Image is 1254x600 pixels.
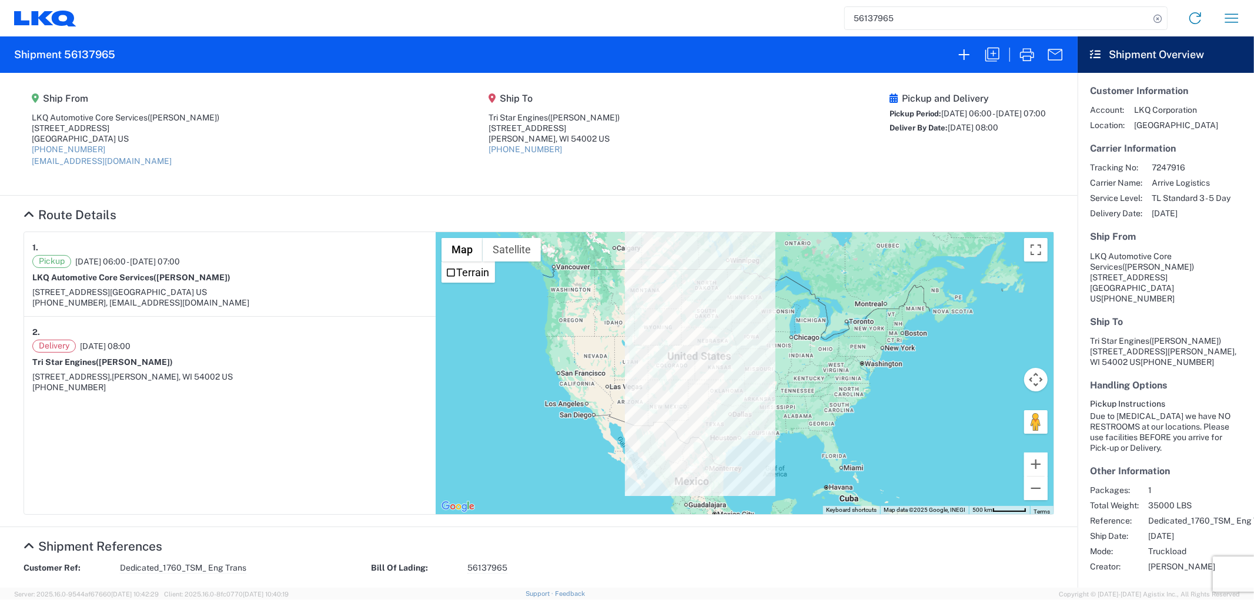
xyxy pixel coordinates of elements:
span: [DATE] 08:00 [948,123,998,132]
strong: Customer Ref: [24,562,112,574]
span: Pickup Period: [889,109,941,118]
div: [PERSON_NAME], WI 54002 US [489,133,620,144]
a: Hide Details [24,539,162,554]
strong: Bill Of Lading: [371,562,459,574]
span: Reference: [1090,515,1139,526]
span: ([PERSON_NAME]) [549,113,620,122]
div: [PHONE_NUMBER] [32,382,427,393]
li: Terrain [443,263,494,281]
a: Terms [1034,508,1050,515]
span: Dedicated_1760_TSM_ Eng Trans [120,562,246,574]
a: [PHONE_NUMBER] [32,145,105,154]
strong: 2. [32,325,40,340]
span: Client: 2025.16.0-8fc0770 [164,591,289,598]
span: [STREET_ADDRESS] [32,287,110,297]
button: Zoom in [1024,452,1048,476]
span: [PERSON_NAME], WI 54002 US [112,372,233,381]
h6: Pickup Instructions [1090,399,1242,409]
span: [DATE] 10:42:29 [111,591,159,598]
span: TL Standard 3 - 5 Day [1152,193,1230,203]
span: [GEOGRAPHIC_DATA] [1134,120,1218,130]
span: Location: [1090,120,1125,130]
span: ([PERSON_NAME]) [96,357,173,367]
span: Deliver By Date: [889,123,948,132]
header: Shipment Overview [1078,36,1254,73]
button: Keyboard shortcuts [826,506,877,514]
span: Tracking No: [1090,162,1142,173]
span: Account: [1090,105,1125,115]
span: [GEOGRAPHIC_DATA] US [110,287,207,297]
span: ([PERSON_NAME]) [1149,336,1221,346]
h5: Ship To [1090,316,1242,327]
address: [GEOGRAPHIC_DATA] US [1090,251,1242,304]
span: [DATE] 06:00 - [DATE] 07:00 [75,256,180,267]
span: Ship Date: [1090,531,1139,541]
h2: Shipment 56137965 [14,48,115,62]
span: [DATE] 06:00 - [DATE] 07:00 [941,109,1046,118]
h5: Other Information [1090,465,1242,477]
a: Feedback [555,590,585,597]
span: Delivery Date: [1090,208,1142,219]
strong: LKQ Automotive Core Services [32,273,230,282]
span: [DATE] 10:40:19 [243,591,289,598]
span: Mode: [1090,546,1139,557]
span: Service Level: [1090,193,1142,203]
span: LKQ Automotive Core Services [1090,252,1172,271]
h5: Carrier Information [1090,143,1242,154]
span: Map data ©2025 Google, INEGI [884,507,965,513]
button: Show street map [442,238,483,262]
div: Due to [MEDICAL_DATA] we have NO RESTROOMS at our locations. Please use facilities BEFORE you arr... [1090,411,1242,453]
span: [PHONE_NUMBER] [1141,357,1214,367]
span: Arrive Logistics [1152,177,1230,188]
h5: Ship To [489,93,620,104]
span: [PHONE_NUMBER] [1101,294,1175,303]
span: 56137965 [467,562,507,574]
input: Shipment, tracking or reference number [845,7,1149,29]
span: Tri Star Engines [STREET_ADDRESS] [1090,336,1221,356]
button: Toggle fullscreen view [1024,238,1048,262]
a: Hide Details [24,207,116,222]
label: Terrain [456,266,489,279]
span: [DATE] [1152,208,1230,219]
address: [PERSON_NAME], WI 54002 US [1090,336,1242,367]
strong: 1. [32,240,38,255]
span: Creator: [1090,561,1139,572]
span: ([PERSON_NAME]) [153,273,230,282]
button: Map camera controls [1024,368,1048,391]
div: [PHONE_NUMBER], [EMAIL_ADDRESS][DOMAIN_NAME] [32,297,427,308]
button: Drag Pegman onto the map to open Street View [1024,410,1048,434]
div: Tri Star Engines [489,112,620,123]
strong: Tri Star Engines [32,357,173,367]
a: Open this area in Google Maps (opens a new window) [439,499,477,514]
div: [STREET_ADDRESS] [489,123,620,133]
button: Zoom out [1024,477,1048,500]
ul: Show street map [442,262,495,283]
div: LKQ Automotive Core Services [32,112,219,123]
h5: Handling Options [1090,380,1242,391]
button: Show satellite imagery [483,238,541,262]
div: [STREET_ADDRESS] [32,123,219,133]
a: [PHONE_NUMBER] [489,145,563,154]
span: 7247916 [1152,162,1230,173]
span: Delivery [32,340,76,353]
h5: Ship From [32,93,219,104]
span: [DATE] 08:00 [80,341,131,351]
span: Pickup [32,255,71,268]
a: [EMAIL_ADDRESS][DOMAIN_NAME] [32,156,172,166]
h5: Ship From [1090,231,1242,242]
a: Support [526,590,555,597]
span: [STREET_ADDRESS], [32,372,112,381]
span: 500 km [972,507,992,513]
div: [GEOGRAPHIC_DATA] US [32,133,219,144]
span: [STREET_ADDRESS] [1090,273,1168,282]
span: ([PERSON_NAME]) [148,113,219,122]
button: Map Scale: 500 km per 54 pixels [969,506,1030,514]
span: Total Weight: [1090,500,1139,511]
span: ([PERSON_NAME]) [1122,262,1194,271]
span: Copyright © [DATE]-[DATE] Agistix Inc., All Rights Reserved [1059,589,1240,599]
span: Server: 2025.16.0-9544af67660 [14,591,159,598]
span: Carrier Name: [1090,177,1142,188]
h5: Pickup and Delivery [889,93,1046,104]
h5: Customer Information [1090,85,1242,96]
img: Google [439,499,477,514]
